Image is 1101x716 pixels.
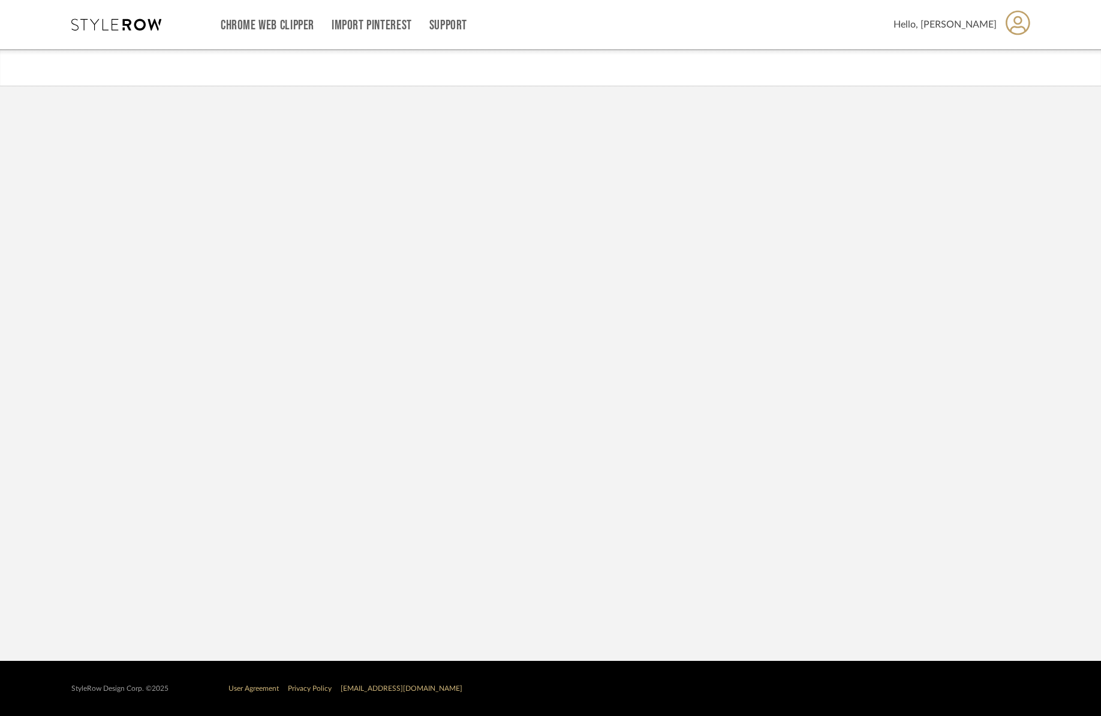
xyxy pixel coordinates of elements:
[341,685,462,692] a: [EMAIL_ADDRESS][DOMAIN_NAME]
[71,684,169,693] div: StyleRow Design Corp. ©2025
[429,20,467,31] a: Support
[228,685,279,692] a: User Agreement
[332,20,412,31] a: Import Pinterest
[221,20,314,31] a: Chrome Web Clipper
[288,685,332,692] a: Privacy Policy
[894,17,997,32] span: Hello, [PERSON_NAME]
